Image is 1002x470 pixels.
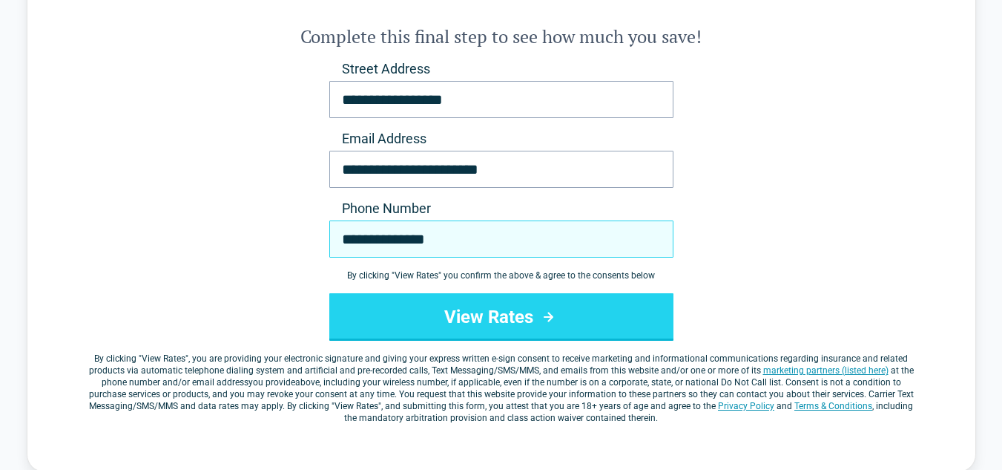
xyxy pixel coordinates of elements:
h2: Complete this final step to see how much you save! [87,25,916,48]
label: Phone Number [329,200,673,218]
label: Email Address [329,130,673,148]
a: Terms & Conditions [794,401,872,411]
a: Privacy Policy [718,401,774,411]
label: By clicking " ", you are providing your electronic signature and giving your express written e-si... [87,353,916,424]
span: View Rates [142,353,185,364]
label: Street Address [329,60,673,78]
button: View Rates [329,293,673,341]
div: By clicking " View Rates " you confirm the above & agree to the consents below [329,270,673,281]
a: marketing partners (listed here) [763,365,889,376]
